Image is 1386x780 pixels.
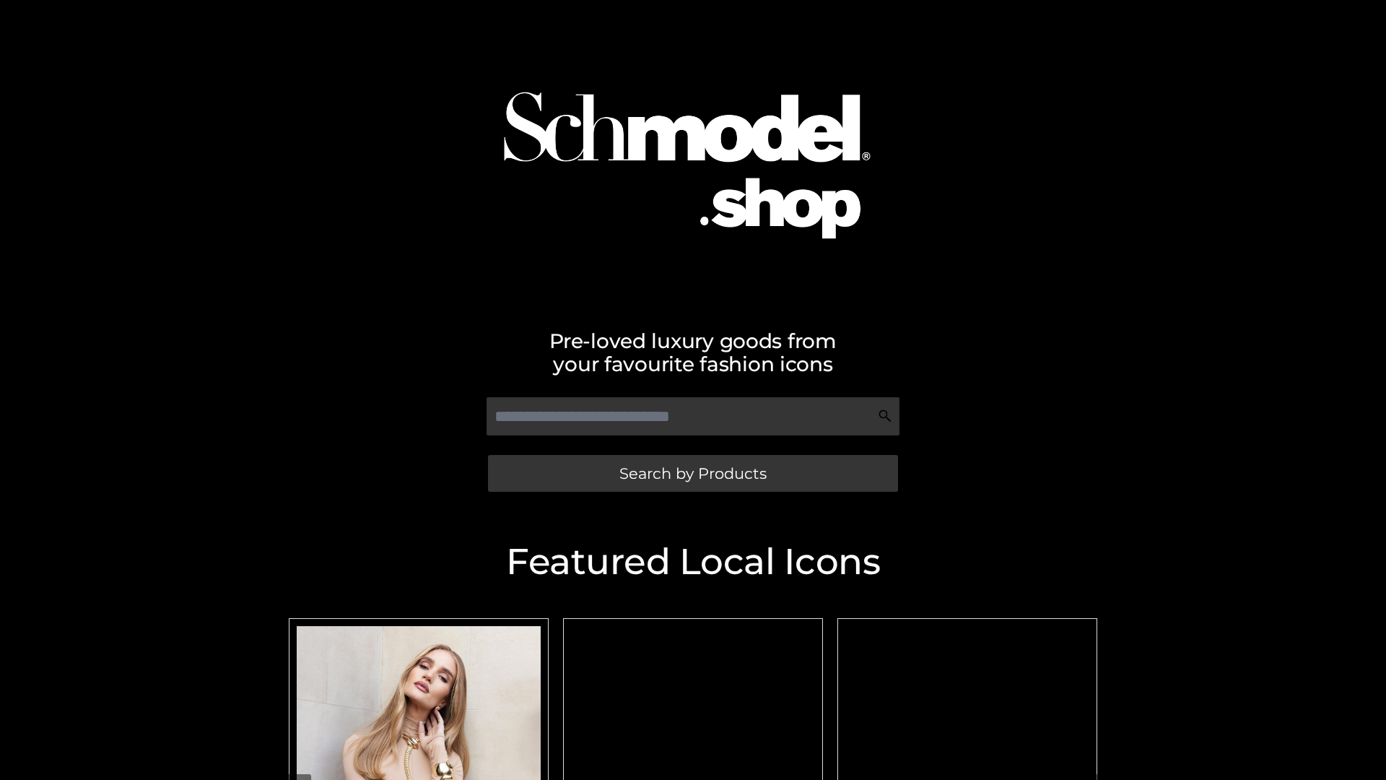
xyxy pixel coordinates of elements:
h2: Featured Local Icons​ [282,544,1104,580]
a: Search by Products [488,455,898,492]
h2: Pre-loved luxury goods from your favourite fashion icons [282,329,1104,376]
img: Search Icon [878,409,892,423]
span: Search by Products [619,466,767,481]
